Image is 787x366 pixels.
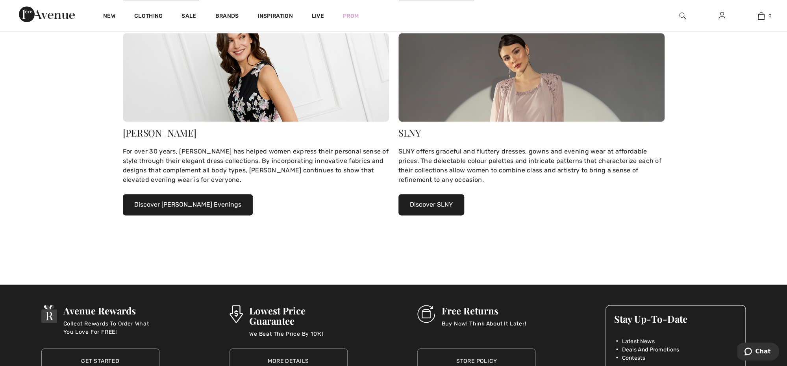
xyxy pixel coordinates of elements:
[398,128,665,137] div: SLNY
[257,13,293,21] span: Inspiration
[215,13,239,21] a: Brands
[249,305,348,325] h3: Lowest Price Guarantee
[622,353,645,362] span: Contests
[123,194,253,215] button: Discover [PERSON_NAME] Evenings
[398,194,464,215] button: Discover SLNY
[768,12,772,19] span: 0
[718,11,725,20] img: My Info
[249,329,348,345] p: We Beat The Price By 10%!
[343,12,359,20] a: Prom
[103,13,115,21] a: New
[181,13,196,21] a: Sale
[63,305,159,315] h3: Avenue Rewards
[123,147,389,185] div: For over 30 years, [PERSON_NAME] has helped women express their personal sense of style through t...
[737,342,779,362] iframe: Opens a widget where you can chat to one of our agents
[312,12,324,20] a: Live
[41,305,57,323] img: Avenue Rewards
[134,13,163,21] a: Clothing
[614,313,737,323] h3: Stay Up-To-Date
[679,11,686,20] img: search the website
[63,319,159,335] p: Collect Rewards To Order What You Love For FREE!
[398,147,665,185] div: SLNY offers graceful and fluttery dresses, gowns and evening wear at affordable prices. The delec...
[758,11,765,20] img: My Bag
[230,305,243,323] img: Lowest Price Guarantee
[622,337,654,345] span: Latest News
[19,6,75,22] img: 1ère Avenue
[123,33,389,122] img: Alex Evenings
[622,345,679,353] span: Deals And Promotions
[441,319,526,335] p: Buy Now! Think About It Later!
[398,33,665,122] img: SLNY
[417,305,435,323] img: Free Returns
[742,11,780,20] a: 0
[123,128,389,137] div: [PERSON_NAME]
[441,305,526,315] h3: Free Returns
[712,11,731,21] a: Sign In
